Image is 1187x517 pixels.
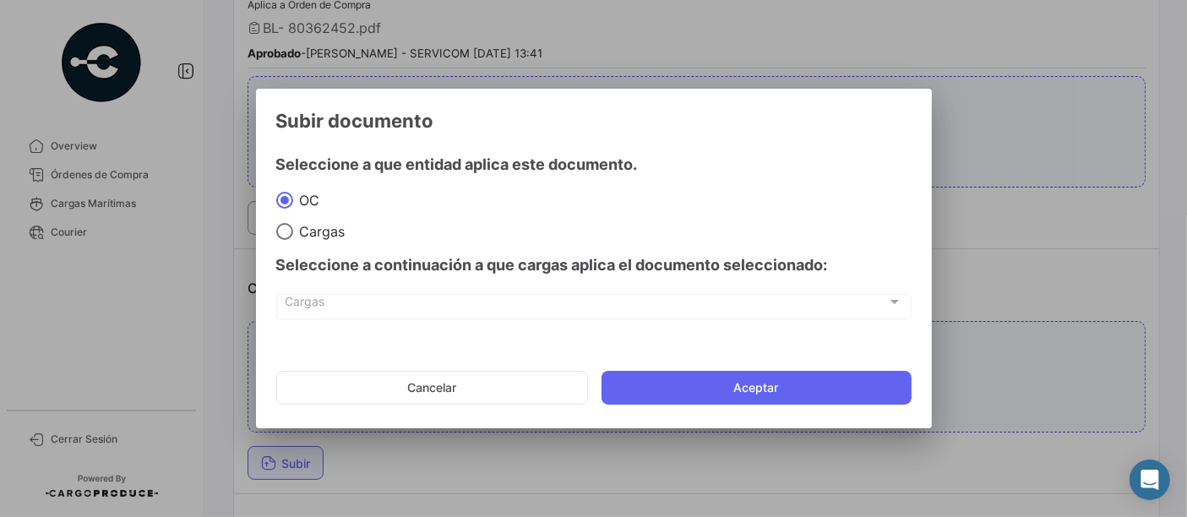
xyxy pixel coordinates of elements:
[276,109,912,133] h3: Subir documento
[1130,460,1170,500] div: Abrir Intercom Messenger
[602,371,912,405] button: Aceptar
[293,223,346,240] span: Cargas
[276,153,912,177] h4: Seleccione a que entidad aplica este documento.
[276,253,912,277] h4: Seleccione a continuación a que cargas aplica el documento seleccionado:
[285,298,887,313] span: Cargas
[276,371,588,405] button: Cancelar
[293,192,320,209] span: OC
